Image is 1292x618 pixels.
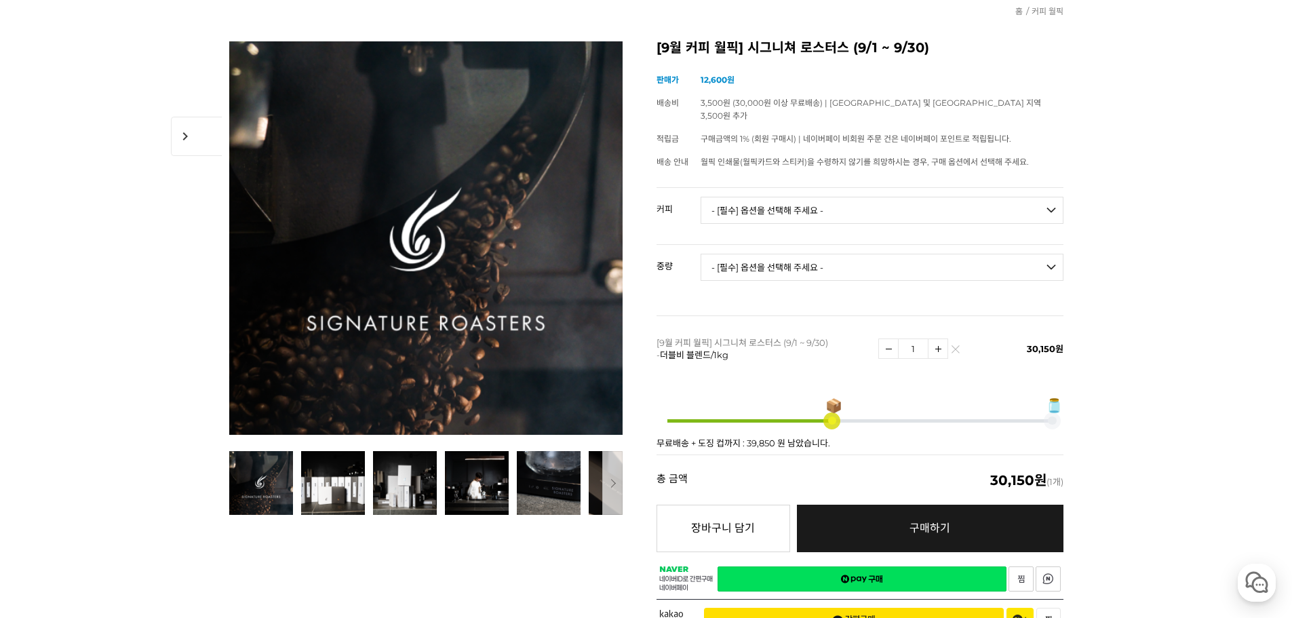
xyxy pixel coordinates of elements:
span: 판매가 [657,75,679,85]
span: 홈 [43,450,51,461]
img: 수량감소 [879,339,898,358]
span: 🫙 [1046,399,1063,412]
a: 설정 [175,430,260,464]
h2: [9월 커피 월픽] 시그니쳐 로스터스 (9/1 ~ 9/30) [657,41,1063,55]
img: 삭제 [952,349,959,356]
a: 대화 [90,430,175,464]
span: 구매금액의 1% (회원 구매시) | 네이버페이 비회원 주문 건은 네이버페이 포인트로 적립됩니다. [701,134,1011,144]
a: 구매하기 [797,505,1063,552]
span: 대화 [124,451,140,462]
a: 커피 월픽 [1032,6,1063,16]
img: [9월 커피 월픽] 시그니쳐 로스터스 (9/1 ~ 9/30) [229,41,623,435]
p: 무료배송 + 도징 컵까지 : 39,850 원 남았습니다. [657,439,1063,448]
strong: 12,600원 [701,75,735,85]
a: 새창 [1036,566,1061,592]
span: (1개) [990,474,1063,487]
img: 수량증가 [928,339,947,358]
a: 홈 [4,430,90,464]
span: 📦 [825,399,842,412]
span: 배송비 [657,98,679,108]
em: 30,150원 [990,472,1046,488]
th: 중량 [657,245,701,276]
span: chevron_right [171,117,222,156]
span: 배송 안내 [657,157,688,167]
span: 설정 [210,450,226,461]
span: 3,500원 (30,000원 이상 무료배송) | [GEOGRAPHIC_DATA] 및 [GEOGRAPHIC_DATA] 지역 3,500원 추가 [701,98,1041,121]
button: 장바구니 담기 [657,505,790,552]
button: 다음 [602,451,623,515]
a: 홈 [1015,6,1023,16]
p: [9월 커피 월픽] 시그니쳐 로스터스 (9/1 ~ 9/30) - [657,336,872,361]
strong: 총 금액 [657,474,688,487]
a: 새창 [1009,566,1034,592]
th: 커피 [657,188,701,219]
span: 적립금 [657,134,679,144]
a: 새창 [718,566,1006,592]
span: 더블비 블렌드/1kg [660,349,728,360]
span: 30,150원 [1027,343,1063,354]
span: 구매하기 [909,522,950,535]
span: 월픽 인쇄물(월픽카드와 스티커)을 수령하지 않기를 희망하시는 경우, 구매 옵션에서 선택해 주세요. [701,157,1029,167]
